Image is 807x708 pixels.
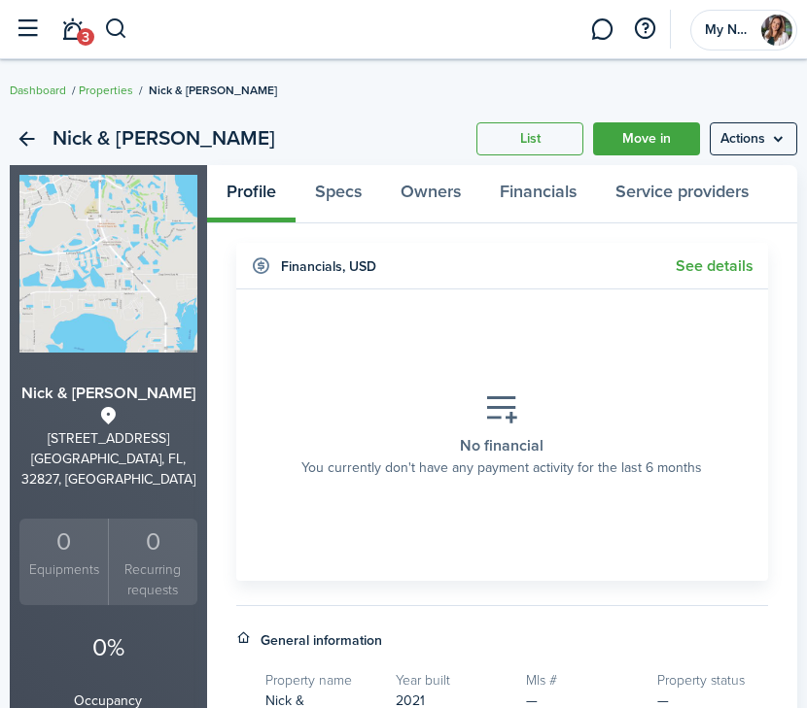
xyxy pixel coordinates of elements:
[381,165,480,222] a: Owners
[114,559,192,600] small: Recurring requests
[9,11,46,48] button: Open sidebar
[10,82,66,99] a: Dashboard
[396,670,507,691] h5: Year built
[281,256,376,277] h4: Financials , USD
[149,82,277,99] span: Nick & [PERSON_NAME]
[79,82,133,99] a: Properties
[596,165,768,222] a: Service providers
[480,165,596,222] a: Financials
[583,6,620,53] a: Messaging
[593,122,700,155] a: Move in
[19,382,197,406] h3: Nick & [PERSON_NAME]
[10,122,43,155] a: Back
[628,13,661,46] button: Open resource center
[77,28,94,46] span: 3
[24,559,103,580] small: Equipments
[705,23,754,37] span: My New Home Management
[657,670,768,691] h5: Property status
[710,122,797,155] button: Open menu
[19,428,197,449] div: [STREET_ADDRESS]
[301,457,702,478] placeholder-description: You currently don't have any payment activity for the last 6 months
[108,519,196,606] a: 0 Recurring requests
[296,165,381,222] a: Specs
[265,670,376,691] h5: Property name
[761,15,792,46] img: My New Home Management
[261,630,382,651] h4: General information
[104,13,128,46] button: Search
[53,6,90,53] a: Notifications
[476,122,583,155] a: List
[676,257,754,275] a: See details
[526,670,637,691] h5: Mls #
[460,434,544,457] placeholder-title: No financial
[19,629,197,666] p: 0%
[24,523,103,560] div: 0
[19,519,108,606] a: 0Equipments
[19,175,197,353] img: Property avatar
[114,523,192,560] div: 0
[53,122,275,155] h2: Nick & [PERSON_NAME]
[710,122,797,155] menu-btn: Actions
[19,449,197,489] div: [GEOGRAPHIC_DATA], FL, 32827, [GEOGRAPHIC_DATA]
